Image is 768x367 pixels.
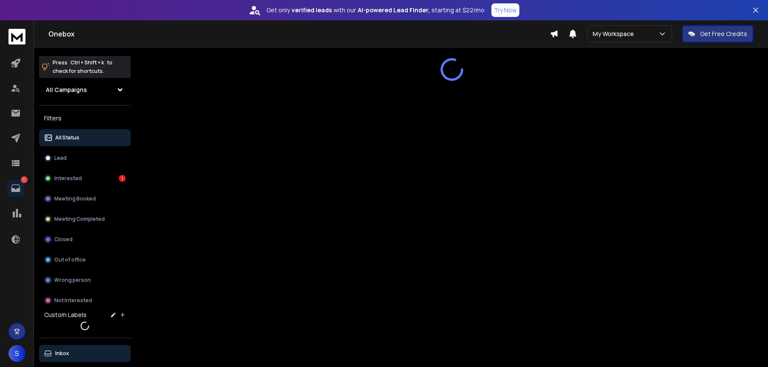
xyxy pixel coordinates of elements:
button: Closed [39,231,131,248]
div: 1 [119,175,126,182]
button: Interested1 [39,170,131,187]
span: Ctrl + Shift + k [69,58,105,67]
p: Get only with our starting at $22/mo [266,6,485,14]
p: 1 [21,176,28,183]
p: Press to check for shortcuts. [53,58,112,75]
h3: Custom Labels [44,311,87,319]
p: Closed [54,236,73,243]
button: S [8,345,25,362]
p: Meeting Completed [54,216,105,222]
h1: Onebox [48,29,550,39]
button: Wrong person [39,272,131,289]
button: Not Interested [39,292,131,309]
p: Get Free Credits [700,30,747,38]
h1: All Campaigns [46,86,87,94]
button: All Status [39,129,131,146]
h3: Filters [39,112,131,124]
button: Try Now [491,3,519,17]
p: Not Interested [54,297,92,304]
img: logo [8,29,25,44]
button: Lead [39,150,131,167]
a: 1 [7,180,24,197]
button: Out of office [39,251,131,268]
p: Out of office [54,256,86,263]
p: Wrong person [54,277,91,284]
button: Get Free Credits [682,25,753,42]
p: Interested [54,175,82,182]
button: All Campaigns [39,81,131,98]
strong: verified leads [292,6,332,14]
p: My Workspace [593,30,637,38]
strong: AI-powered Lead Finder, [358,6,430,14]
button: Meeting Booked [39,190,131,207]
button: Meeting Completed [39,211,131,228]
p: Try Now [494,6,517,14]
p: Inbox [55,350,69,357]
p: Meeting Booked [54,195,96,202]
p: Lead [54,155,67,161]
p: All Status [55,134,79,141]
button: Inbox [39,345,131,362]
